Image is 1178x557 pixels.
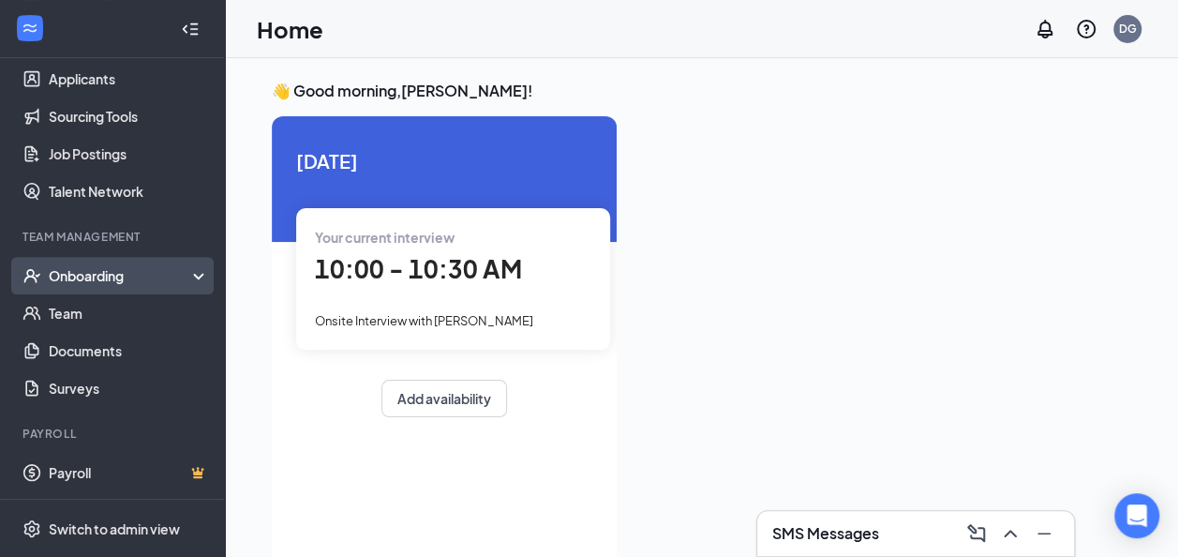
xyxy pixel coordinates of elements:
a: Surveys [49,369,209,407]
h1: Home [257,13,323,45]
div: Payroll [22,426,205,442]
a: PayrollCrown [49,454,209,491]
svg: UserCheck [22,266,41,285]
svg: Minimize [1033,522,1055,545]
div: Switch to admin view [49,519,180,538]
a: Documents [49,332,209,369]
a: Job Postings [49,135,209,173]
div: Team Management [22,229,205,245]
h3: SMS Messages [772,523,879,544]
button: Minimize [1029,519,1059,549]
button: Add availability [381,380,507,417]
div: Open Intercom Messenger [1114,493,1159,538]
a: Applicants [49,60,209,98]
svg: WorkstreamLogo [21,19,39,38]
a: Talent Network [49,173,209,210]
button: ChevronUp [995,519,1025,549]
button: ComposeMessage [962,519,992,549]
span: Onsite Interview with [PERSON_NAME] [315,313,533,328]
a: Team [49,294,209,332]
div: Onboarding [49,266,193,285]
a: Sourcing Tools [49,98,209,135]
div: DG [1119,21,1137,37]
svg: Collapse [181,20,200,38]
span: Your current interview [315,229,455,246]
svg: ComposeMessage [965,522,988,545]
span: [DATE] [296,146,592,175]
h3: 👋 Good morning, [PERSON_NAME] ! [272,81,1131,101]
span: 10:00 - 10:30 AM [315,253,522,284]
svg: ChevronUp [999,522,1021,545]
svg: Notifications [1034,18,1056,40]
svg: Settings [22,519,41,538]
svg: QuestionInfo [1075,18,1097,40]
